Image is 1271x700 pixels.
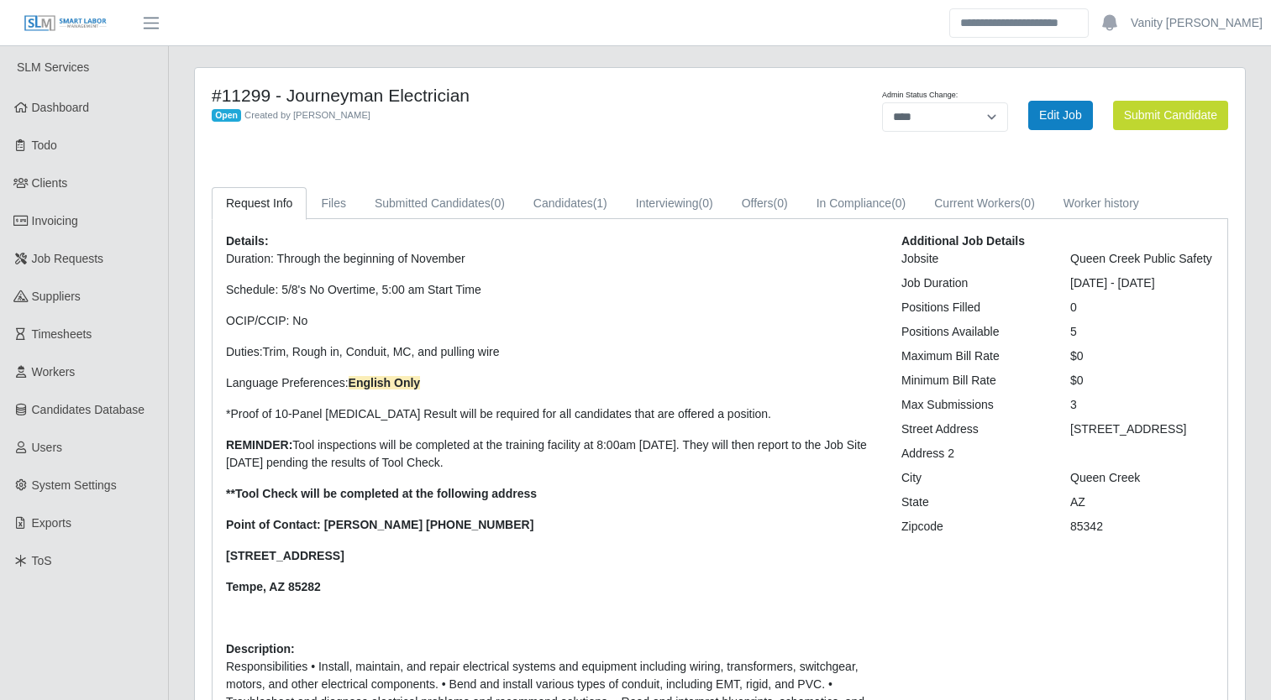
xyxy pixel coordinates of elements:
button: Submit Candidate [1113,101,1228,130]
span: Trim, Rough in, Conduit, MC, and pulling wire [263,345,500,358]
strong: REMINDER: [226,438,292,452]
label: Admin Status Change: [882,90,958,102]
div: Maximum Bill Rate [889,347,1058,365]
div: Max Submissions [889,396,1058,414]
div: Job Duration [889,274,1058,292]
div: $0 [1058,372,1226,389]
span: Workers [32,365,76,379]
input: Search [949,8,1089,38]
span: Suppliers [32,290,81,303]
div: [DATE] - [DATE] [1058,274,1226,292]
div: 85342 [1058,518,1226,535]
div: Address 2 [889,445,1058,462]
span: Job Requests [32,252,104,265]
strong: English Only [349,376,421,389]
div: Positions Available [889,323,1058,341]
div: Queen Creek Public Safety [1058,250,1226,268]
a: Current Workers [920,187,1049,220]
div: $0 [1058,347,1226,365]
h4: #11299 - Journeyman Electrician [212,85,794,106]
strong: Tempe, AZ 85282 [226,580,321,593]
span: Open [212,109,241,123]
p: Schedule: 5/8's No Overtime, 5:00 am Start Time [226,281,876,299]
span: Clients [32,176,68,190]
span: Candidates Database [32,403,145,416]
p: *Proof of 10-Panel [MEDICAL_DATA] Result will be required for all candidates that are offered a p... [226,405,876,423]
strong: Point of Contact: [PERSON_NAME] [PHONE_NUMBER] [226,518,533,531]
a: Candidates [519,187,622,220]
p: Duties: [226,343,876,361]
span: (0) [774,196,788,210]
a: Edit Job [1028,101,1093,130]
b: Details: [226,234,269,248]
p: OCIP/CCIP: No [226,312,876,330]
p: Tool inspections will be completed at the training facility at 8:00am [DATE]. They will then repo... [226,436,876,472]
span: (1) [593,196,607,210]
div: 3 [1058,396,1226,414]
span: Exports [32,516,71,530]
a: Vanity [PERSON_NAME] [1131,14,1263,32]
strong: **Tool Check will be completed at the following address [226,487,537,500]
span: System Settings [32,478,117,492]
a: Offers [727,187,802,220]
span: Created by [PERSON_NAME] [244,110,370,120]
span: (0) [891,196,906,210]
span: Timesheets [32,327,92,341]
div: State [889,494,1058,511]
div: 5 [1058,323,1226,341]
b: Description: [226,642,295,656]
b: Additional Job Details [901,234,1025,248]
div: [STREET_ADDRESS] [1058,421,1226,438]
span: Users [32,441,63,454]
span: (0) [491,196,505,210]
div: 0 [1058,299,1226,316]
div: AZ [1058,494,1226,511]
div: City [889,469,1058,487]
span: Todo [32,138,57,152]
div: Zipcode [889,518,1058,535]
div: Jobsite [889,250,1058,268]
div: Queen Creek [1058,469,1226,487]
span: SLM Services [17,60,89,74]
p: Language Preferences: [226,374,876,392]
img: SLM Logo [24,14,108,33]
strong: [STREET_ADDRESS] [226,549,344,562]
span: ToS [32,554,52,567]
span: (0) [699,196,713,210]
a: In Compliance [802,187,921,220]
span: Dashboard [32,101,90,114]
span: Invoicing [32,214,78,227]
p: Duration: Through the beginning of November [226,250,876,268]
a: Files [307,187,360,220]
a: Interviewing [622,187,727,220]
a: Request Info [212,187,307,220]
span: (0) [1021,196,1035,210]
div: Street Address [889,421,1058,438]
div: Minimum Bill Rate [889,372,1058,389]
a: Worker history [1049,187,1153,220]
div: Positions Filled [889,299,1058,316]
a: Submitted Candidates [360,187,519,220]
